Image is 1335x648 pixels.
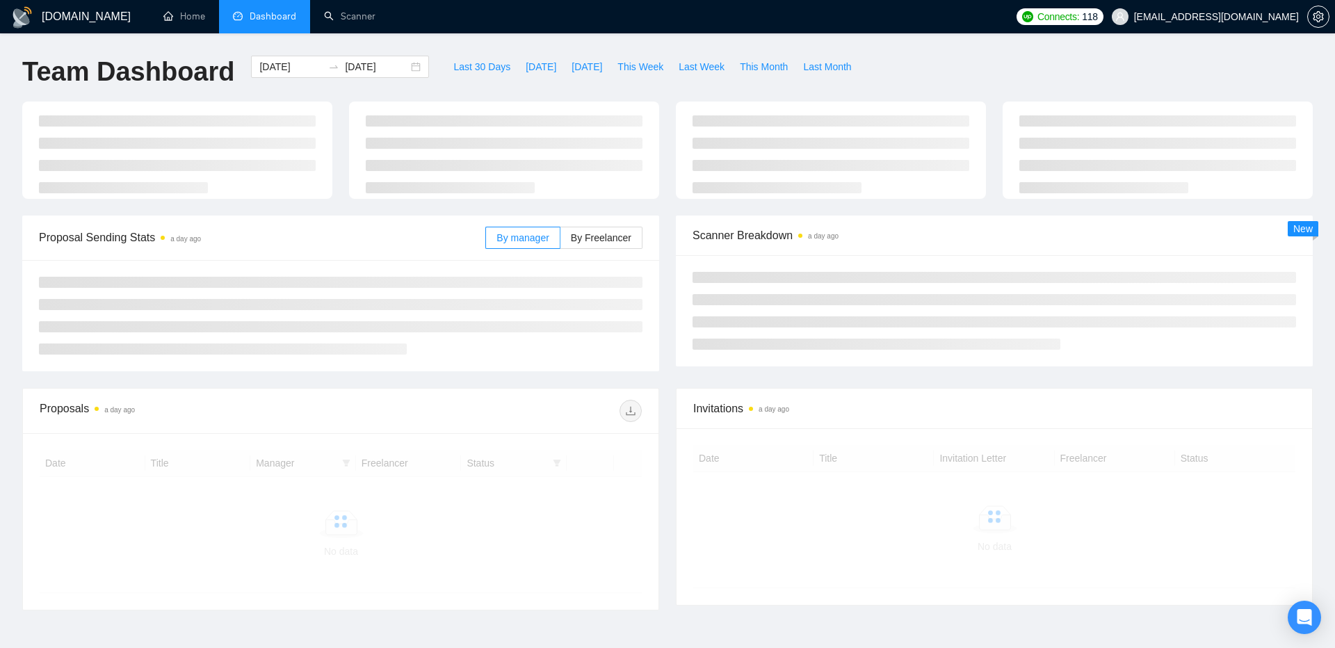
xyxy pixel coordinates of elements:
[571,232,631,243] span: By Freelancer
[1037,9,1079,24] span: Connects:
[345,59,408,74] input: End date
[170,235,201,243] time: a day ago
[11,6,33,29] img: logo
[104,406,135,414] time: a day ago
[679,59,725,74] span: Last Week
[40,400,341,422] div: Proposals
[233,11,243,21] span: dashboard
[693,227,1296,244] span: Scanner Breakdown
[1307,6,1329,28] button: setting
[732,56,795,78] button: This Month
[328,61,339,72] span: to
[22,56,234,88] h1: Team Dashboard
[1308,11,1329,22] span: setting
[39,229,485,246] span: Proposal Sending Stats
[446,56,518,78] button: Last 30 Days
[1082,9,1097,24] span: 118
[250,10,296,22] span: Dashboard
[1307,11,1329,22] a: setting
[163,10,205,22] a: homeHome
[1022,11,1033,22] img: upwork-logo.png
[259,59,323,74] input: Start date
[610,56,671,78] button: This Week
[693,400,1295,417] span: Invitations
[808,232,839,240] time: a day ago
[1293,223,1313,234] span: New
[803,59,851,74] span: Last Month
[328,61,339,72] span: swap-right
[795,56,859,78] button: Last Month
[526,59,556,74] span: [DATE]
[671,56,732,78] button: Last Week
[453,59,510,74] span: Last 30 Days
[518,56,564,78] button: [DATE]
[617,59,663,74] span: This Week
[1115,12,1125,22] span: user
[324,10,375,22] a: searchScanner
[1288,601,1321,634] div: Open Intercom Messenger
[496,232,549,243] span: By manager
[572,59,602,74] span: [DATE]
[759,405,789,413] time: a day ago
[740,59,788,74] span: This Month
[564,56,610,78] button: [DATE]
